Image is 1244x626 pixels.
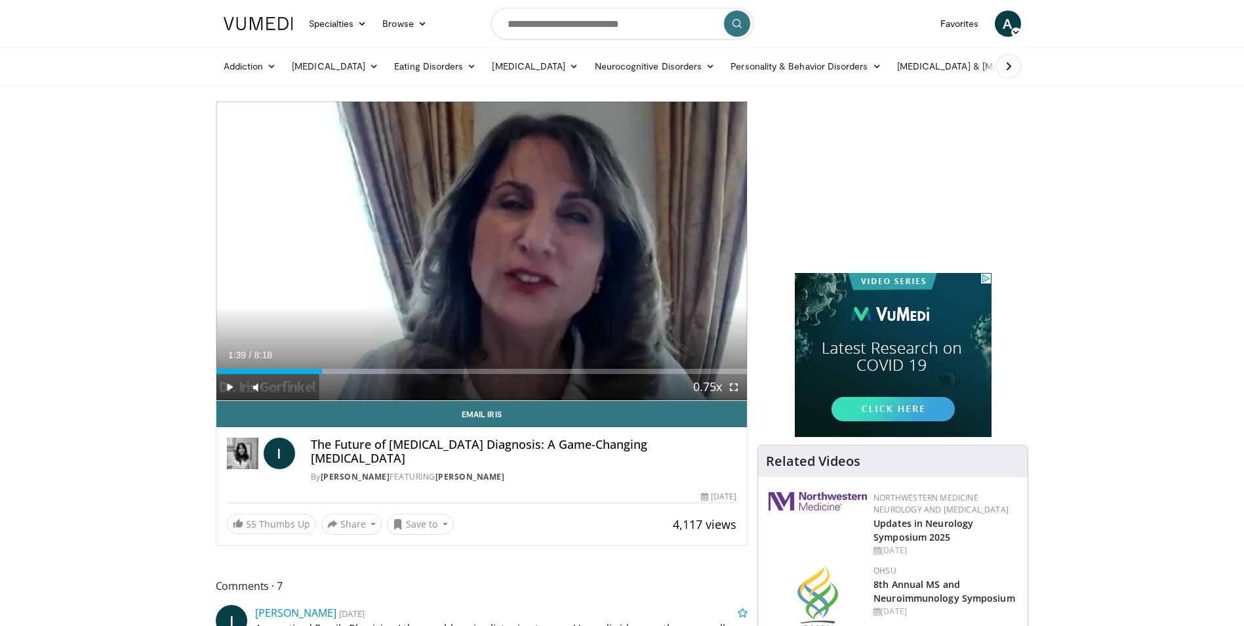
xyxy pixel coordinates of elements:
[264,438,295,469] a: I
[873,565,896,576] a: OHSU
[227,514,316,534] a: 55 Thumbs Up
[673,516,736,532] span: 4,117 views
[321,514,382,535] button: Share
[311,438,737,466] h4: The Future of [MEDICAL_DATA] Diagnosis: A Game-Changing [MEDICAL_DATA]
[873,492,1009,515] a: Northwestern Medicine Neurology and [MEDICAL_DATA]
[701,491,736,503] div: [DATE]
[255,606,336,620] a: [PERSON_NAME]
[795,101,992,265] iframe: Advertisement
[587,53,723,79] a: Neurocognitive Disorders
[216,577,748,595] span: Comments 7
[873,545,1017,556] div: [DATE]
[873,517,973,543] a: Updates in Neurology Symposium 2025
[873,606,1017,617] div: [DATE]
[491,8,753,39] input: Search topics, interventions
[769,492,867,511] img: 2a462fb6-9365-492a-ac79-3166a6f924d8.png.150x105_q85_autocrop_double_scale_upscale_version-0.2.jpg
[374,10,435,37] a: Browse
[216,374,243,400] button: Play
[246,518,256,530] span: 55
[228,350,246,360] span: 1:39
[249,350,252,360] span: /
[889,53,1077,79] a: [MEDICAL_DATA] & [MEDICAL_DATA]
[224,17,293,30] img: VuMedi Logo
[243,374,269,400] button: Mute
[933,10,987,37] a: Favorites
[723,53,889,79] a: Personality & Behavior Disorders
[227,438,258,469] img: Dr. Iris Gorfinkel
[873,578,1015,604] a: 8th Annual MS and Neuroimmunology Symposium
[694,374,721,400] button: Playback Rate
[484,53,586,79] a: [MEDICAL_DATA]
[386,53,484,79] a: Eating Disorders
[284,53,386,79] a: [MEDICAL_DATA]
[301,10,375,37] a: Specialties
[216,102,748,401] video-js: Video Player
[311,471,737,483] div: By FEATURING
[721,374,747,400] button: Fullscreen
[387,514,454,535] button: Save to
[339,608,365,619] small: [DATE]
[435,471,505,482] a: [PERSON_NAME]
[216,369,748,374] div: Progress Bar
[995,10,1021,37] a: A
[766,453,860,469] h4: Related Videos
[216,53,285,79] a: Addiction
[321,471,390,482] a: [PERSON_NAME]
[216,401,748,427] a: Email Iris
[795,273,992,437] iframe: Advertisement
[254,350,272,360] span: 8:18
